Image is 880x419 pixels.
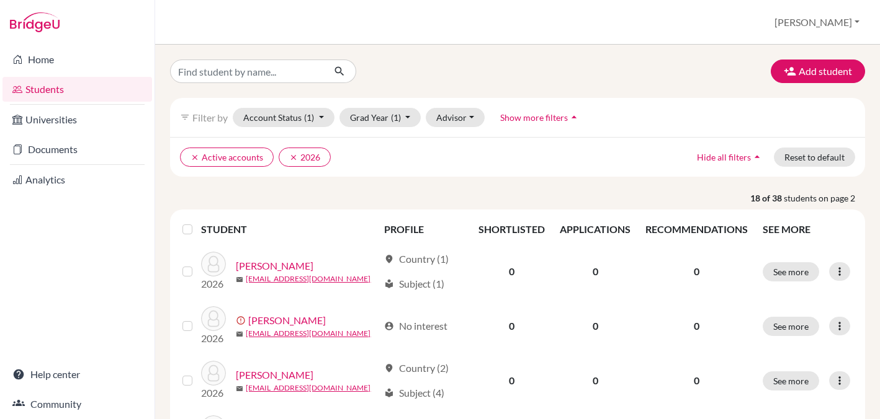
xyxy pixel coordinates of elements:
i: clear [191,153,199,162]
button: Advisor [426,108,485,127]
i: clear [289,153,298,162]
p: 0 [645,373,748,388]
a: [PERSON_NAME] [236,368,313,382]
img: Khalil, Ziad [201,252,226,276]
p: 2026 [201,276,226,291]
span: (1) [391,112,401,123]
div: Subject (1) [384,276,444,291]
th: PROFILE [377,214,472,244]
p: 2026 [201,386,226,400]
a: Students [2,77,152,102]
a: Home [2,47,152,72]
button: clearActive accounts [180,148,274,167]
td: 0 [471,244,552,299]
th: APPLICATIONS [552,214,638,244]
span: mail [236,330,243,338]
strong: 18 of 38 [750,192,784,205]
span: mail [236,385,243,392]
button: See more [763,262,819,281]
span: Filter by [192,112,228,123]
span: error_outline [236,315,248,325]
a: Help center [2,362,152,387]
button: [PERSON_NAME] [769,11,865,34]
th: STUDENT [201,214,376,244]
i: filter_list [180,112,190,122]
span: location_on [384,363,394,373]
span: location_on [384,254,394,264]
p: 2026 [201,331,226,346]
i: arrow_drop_up [751,151,763,163]
a: Community [2,392,152,417]
span: local_library [384,388,394,398]
a: [EMAIL_ADDRESS][DOMAIN_NAME] [246,382,370,394]
button: Add student [771,60,865,83]
button: Show more filtersarrow_drop_up [490,108,591,127]
img: Khoury, Grace [201,361,226,386]
div: No interest [384,319,447,333]
button: Account Status(1) [233,108,334,127]
div: Subject (4) [384,386,444,400]
a: Analytics [2,167,152,192]
a: Documents [2,137,152,162]
td: 0 [552,299,638,353]
a: [EMAIL_ADDRESS][DOMAIN_NAME] [246,273,370,284]
button: Reset to default [774,148,855,167]
a: [EMAIL_ADDRESS][DOMAIN_NAME] [246,328,370,339]
button: See more [763,371,819,390]
span: Show more filters [500,112,568,123]
input: Find student by name... [170,60,324,83]
td: 0 [552,353,638,408]
button: See more [763,317,819,336]
th: RECOMMENDATIONS [638,214,755,244]
span: (1) [304,112,314,123]
div: Country (1) [384,252,449,267]
th: SEE MORE [755,214,860,244]
img: Khattab, Talia [201,306,226,331]
a: Universities [2,107,152,132]
p: 0 [645,319,748,333]
i: arrow_drop_up [568,111,580,123]
div: Country (2) [384,361,449,376]
td: 0 [552,244,638,299]
img: Bridge-U [10,12,60,32]
span: local_library [384,279,394,289]
span: account_circle [384,321,394,331]
button: clear2026 [279,148,331,167]
button: Grad Year(1) [339,108,421,127]
span: mail [236,276,243,283]
span: students on page 2 [784,192,865,205]
a: [PERSON_NAME] [236,258,313,273]
td: 0 [471,353,552,408]
p: 0 [645,264,748,279]
a: [PERSON_NAME] [248,313,326,328]
button: Hide all filtersarrow_drop_up [686,148,774,167]
th: SHORTLISTED [471,214,552,244]
td: 0 [471,299,552,353]
span: Hide all filters [697,152,751,162]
